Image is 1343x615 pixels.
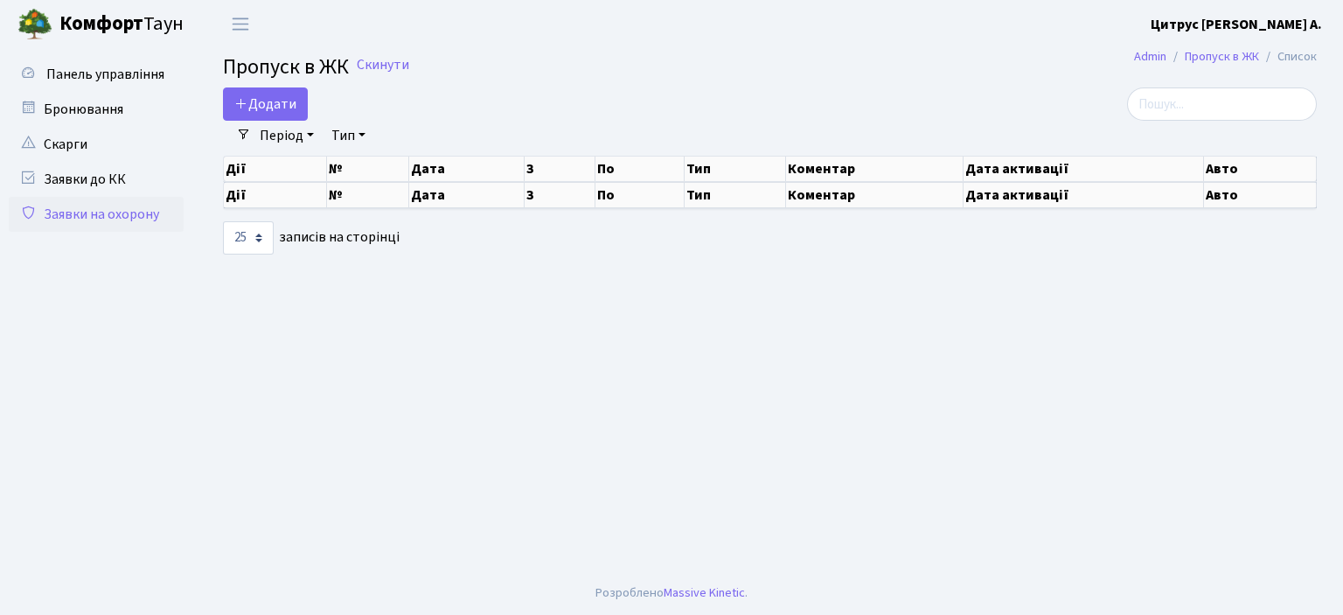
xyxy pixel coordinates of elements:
[223,221,274,255] select: записів на сторінці
[223,87,308,121] a: Додати
[234,94,296,114] span: Додати
[219,10,262,38] button: Переключити навігацію
[9,92,184,127] a: Бронювання
[9,197,184,232] a: Заявки на охорону
[1151,14,1322,35] a: Цитрус [PERSON_NAME] А.
[223,221,400,255] label: записів на сторінці
[685,182,786,208] th: Тип
[1134,47,1166,66] a: Admin
[1259,47,1317,66] li: Список
[1204,182,1317,208] th: Авто
[595,157,685,181] th: По
[324,121,372,150] a: Тип
[409,157,525,181] th: Дата
[357,57,409,73] a: Скинути
[786,157,964,181] th: Коментар
[327,182,409,208] th: №
[223,52,349,82] span: Пропуск в ЖК
[595,584,748,603] div: Розроблено .
[9,162,184,197] a: Заявки до КК
[1151,15,1322,34] b: Цитрус [PERSON_NAME] А.
[9,127,184,162] a: Скарги
[46,65,164,84] span: Панель управління
[595,182,685,208] th: По
[59,10,184,39] span: Таун
[1185,47,1259,66] a: Пропуск в ЖК
[685,157,786,181] th: Тип
[1204,157,1317,181] th: Авто
[327,157,409,181] th: №
[525,182,595,208] th: З
[786,182,964,208] th: Коментар
[1108,38,1343,75] nav: breadcrumb
[224,157,327,181] th: Дії
[224,182,327,208] th: Дії
[17,7,52,42] img: logo.png
[964,182,1203,208] th: Дата активації
[525,157,595,181] th: З
[964,157,1203,181] th: Дата активації
[409,182,525,208] th: Дата
[1127,87,1317,121] input: Пошук...
[59,10,143,38] b: Комфорт
[664,584,745,602] a: Massive Kinetic
[9,57,184,92] a: Панель управління
[253,121,321,150] a: Період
